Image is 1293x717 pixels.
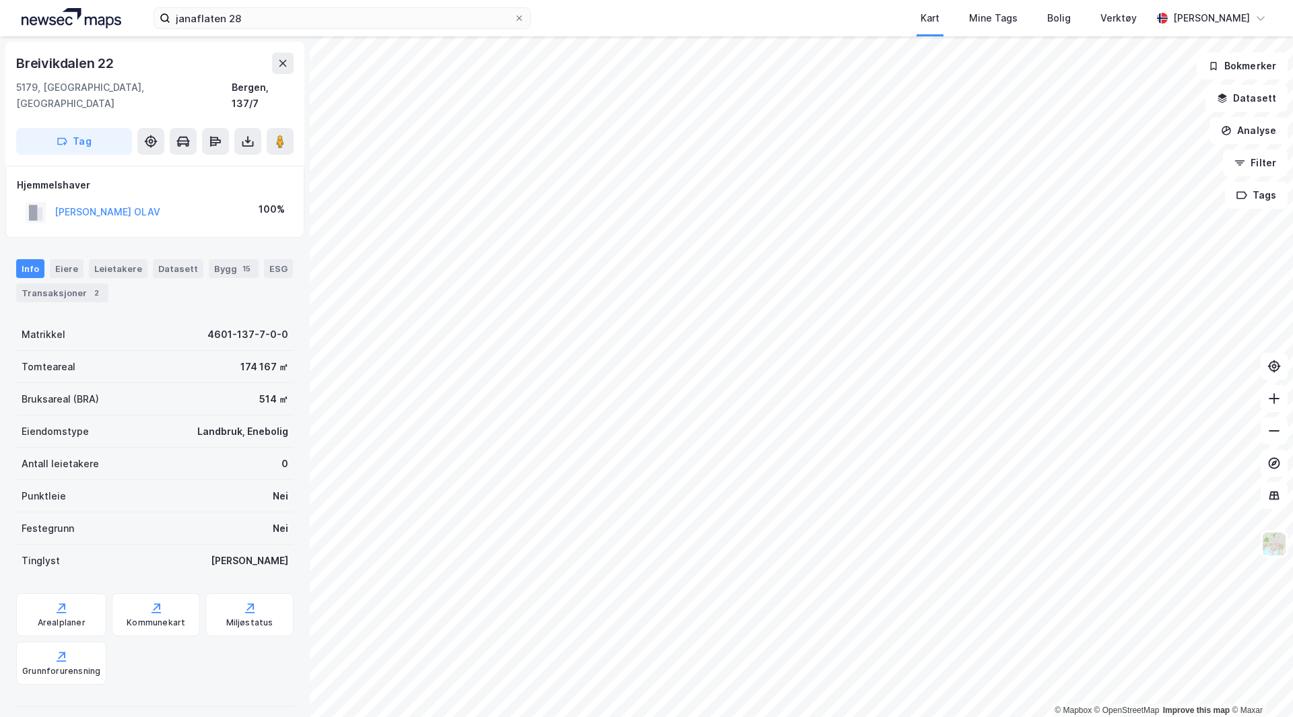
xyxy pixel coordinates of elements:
div: 0 [281,456,288,472]
div: 100% [259,201,285,217]
div: Nei [273,488,288,504]
iframe: Chat Widget [1226,652,1293,717]
div: Transaksjoner [16,283,108,302]
div: Antall leietakere [22,456,99,472]
button: Tags [1225,182,1288,209]
div: 15 [240,262,253,275]
div: Datasett [153,259,203,278]
div: Bruksareal (BRA) [22,391,99,407]
div: Info [16,259,44,278]
a: OpenStreetMap [1094,706,1160,715]
div: Bolig [1047,10,1071,26]
div: Hjemmelshaver [17,177,293,193]
div: Punktleie [22,488,66,504]
div: Festegrunn [22,520,74,537]
div: ESG [264,259,293,278]
div: Leietakere [89,259,147,278]
div: Eiendomstype [22,423,89,440]
div: Landbruk, Enebolig [197,423,288,440]
div: Kontrollprogram for chat [1226,652,1293,717]
div: 2 [90,286,103,300]
img: logo.a4113a55bc3d86da70a041830d287a7e.svg [22,8,121,28]
div: Grunnforurensning [22,666,100,677]
div: 5179, [GEOGRAPHIC_DATA], [GEOGRAPHIC_DATA] [16,79,232,112]
button: Datasett [1205,85,1288,112]
button: Analyse [1209,117,1288,144]
div: Bygg [209,259,259,278]
button: Tag [16,128,132,155]
div: [PERSON_NAME] [1173,10,1250,26]
div: Verktøy [1100,10,1137,26]
div: Tomteareal [22,359,75,375]
div: [PERSON_NAME] [211,553,288,569]
div: 514 ㎡ [259,391,288,407]
input: Søk på adresse, matrikkel, gårdeiere, leietakere eller personer [170,8,514,28]
div: Nei [273,520,288,537]
button: Filter [1223,149,1288,176]
div: Matrikkel [22,327,65,343]
div: 174 167 ㎡ [240,359,288,375]
div: Kart [921,10,939,26]
img: Z [1261,531,1287,557]
button: Bokmerker [1197,53,1288,79]
div: Bergen, 137/7 [232,79,294,112]
a: Improve this map [1163,706,1230,715]
div: Arealplaner [38,617,86,628]
div: Breivikdalen 22 [16,53,117,74]
div: Tinglyst [22,553,60,569]
div: Mine Tags [969,10,1018,26]
div: 4601-137-7-0-0 [207,327,288,343]
div: Kommunekart [127,617,185,628]
div: Miljøstatus [226,617,273,628]
div: Eiere [50,259,84,278]
a: Mapbox [1055,706,1092,715]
